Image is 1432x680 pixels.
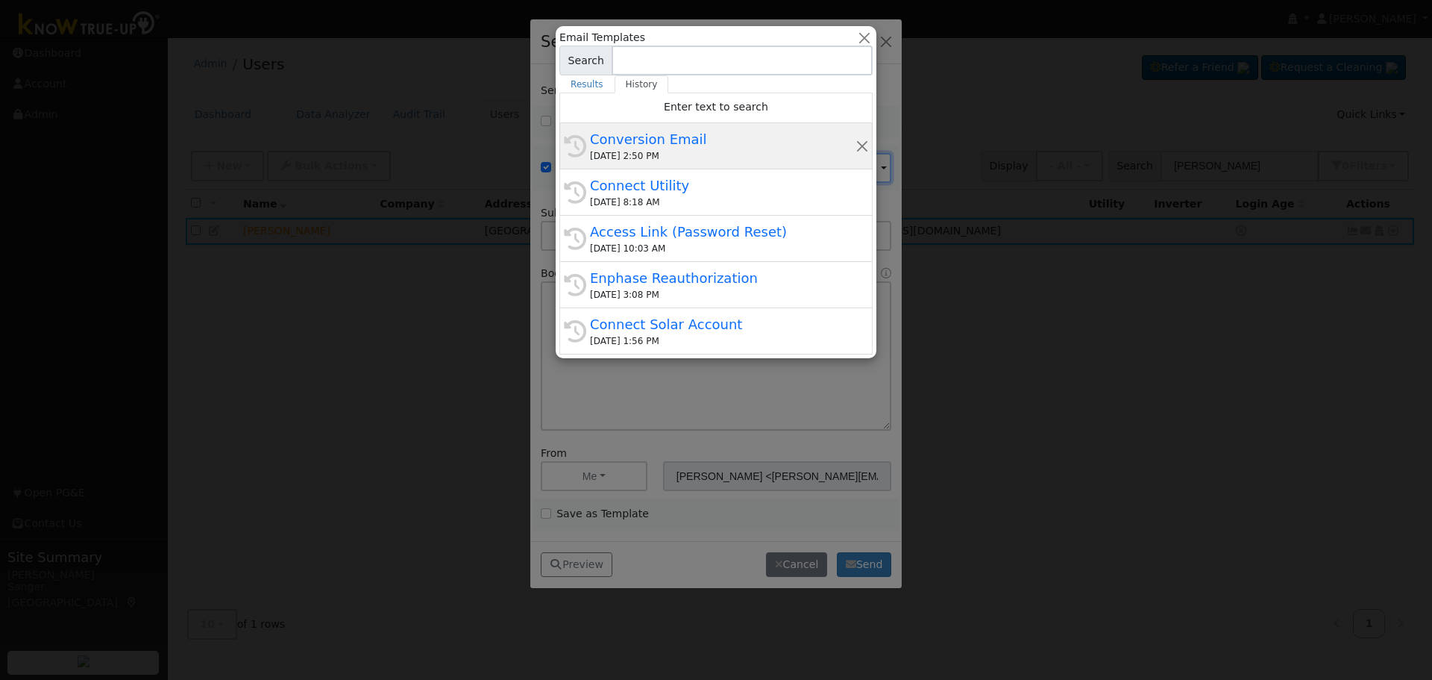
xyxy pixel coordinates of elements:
i: History [564,228,586,250]
div: Connect Solar Account [590,314,855,334]
a: History [615,75,669,93]
i: History [564,135,586,157]
span: Enter text to search [664,101,768,113]
div: [DATE] 3:08 PM [590,288,855,302]
div: Enphase Reauthorization [590,268,855,288]
div: Connect Utility [590,175,855,196]
span: Email Templates [559,30,645,46]
div: Access Link (Password Reset) [590,222,855,242]
div: [DATE] 8:18 AM [590,196,855,209]
i: History [564,181,586,204]
i: History [564,320,586,343]
i: History [564,274,586,296]
span: Search [559,46,612,75]
div: Conversion Email [590,129,855,149]
button: Remove this history [855,138,870,154]
div: [DATE] 10:03 AM [590,242,855,255]
div: [DATE] 2:50 PM [590,149,855,163]
a: Results [559,75,615,93]
div: [DATE] 1:56 PM [590,334,855,348]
